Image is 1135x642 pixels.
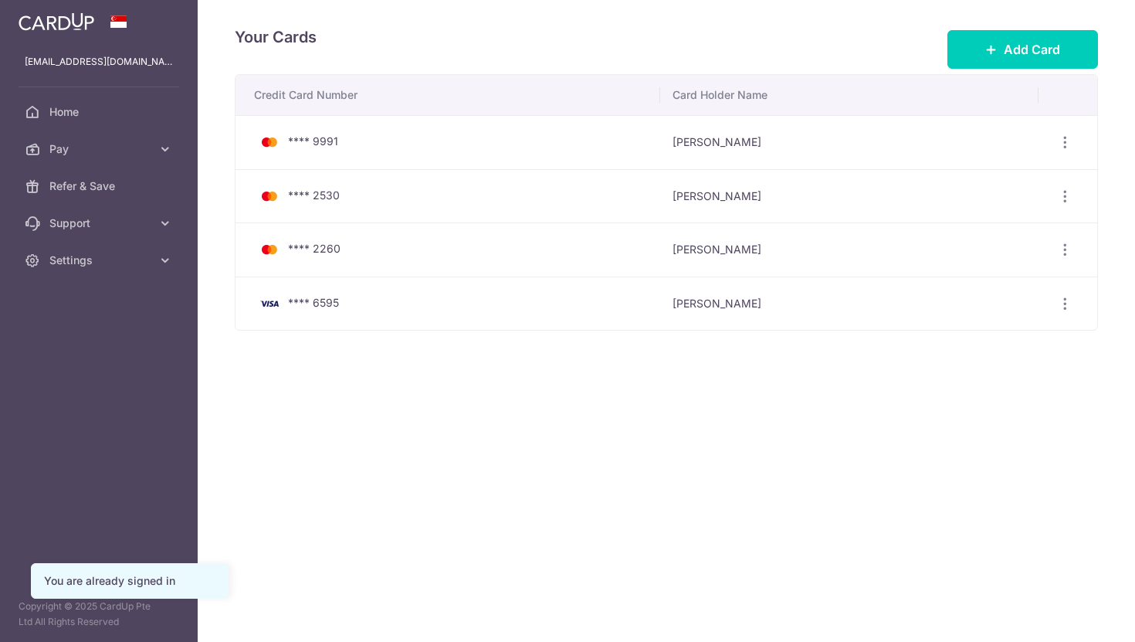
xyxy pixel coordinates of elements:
td: [PERSON_NAME] [660,169,1038,223]
span: Add Card [1004,40,1060,59]
button: Add Card [947,30,1098,69]
div: You are already signed in [44,573,215,589]
img: Bank Card [254,240,285,259]
span: Settings [49,253,151,268]
th: Card Holder Name [660,75,1038,115]
img: Bank Card [254,294,285,313]
span: Refer & Save [49,178,151,194]
td: [PERSON_NAME] [660,222,1038,277]
h4: Your Cards [235,25,317,49]
img: Bank Card [254,187,285,206]
span: Support [49,216,151,231]
p: [EMAIL_ADDRESS][DOMAIN_NAME] [25,54,173,70]
img: CardUp [19,12,94,31]
td: [PERSON_NAME] [660,277,1038,331]
img: Bank Card [254,133,285,151]
span: Home [49,104,151,120]
span: Pay [49,141,151,157]
th: Credit Card Number [235,75,660,115]
td: [PERSON_NAME] [660,115,1038,169]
